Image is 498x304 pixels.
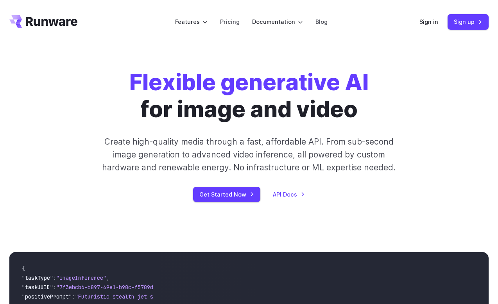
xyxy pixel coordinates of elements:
[129,68,369,96] strong: Flexible generative AI
[129,69,369,123] h1: for image and video
[252,17,303,26] label: Documentation
[315,17,328,26] a: Blog
[22,284,53,291] span: "taskUUID"
[56,284,175,291] span: "7f3ebcb6-b897-49e1-b98c-f5789d2d40d7"
[448,14,489,29] a: Sign up
[273,190,305,199] a: API Docs
[53,284,56,291] span: :
[419,17,438,26] a: Sign in
[106,274,109,281] span: ,
[53,274,56,281] span: :
[22,293,72,300] span: "positivePrompt"
[75,293,360,300] span: "Futuristic stealth jet streaking through a neon-lit cityscape with glowing purple exhaust"
[56,274,106,281] span: "imageInference"
[193,187,260,202] a: Get Started Now
[9,15,77,28] a: Go to /
[220,17,240,26] a: Pricing
[96,135,403,174] p: Create high-quality media through a fast, affordable API. From sub-second image generation to adv...
[175,17,208,26] label: Features
[72,293,75,300] span: :
[22,265,25,272] span: {
[22,274,53,281] span: "taskType"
